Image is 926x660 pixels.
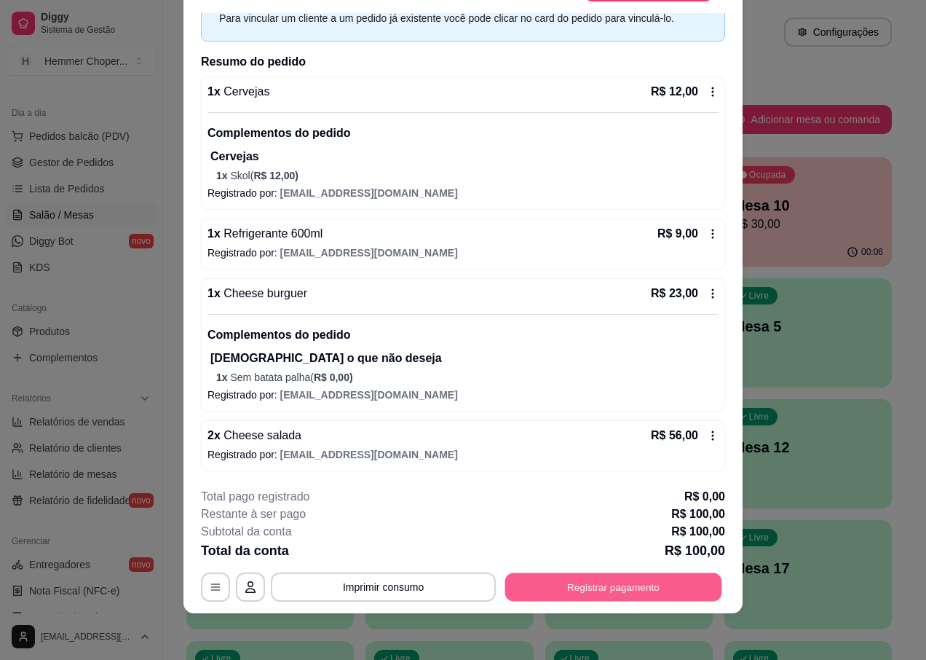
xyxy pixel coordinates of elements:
span: [EMAIL_ADDRESS][DOMAIN_NAME] [280,389,458,401]
p: Cervejas [210,148,719,165]
p: Complementos do pedido [207,125,719,142]
p: Skol ( [216,168,719,183]
p: R$ 100,00 [671,506,725,523]
p: R$ 56,00 [651,427,698,444]
span: R$ 0,00 ) [314,372,353,383]
span: [EMAIL_ADDRESS][DOMAIN_NAME] [280,449,458,460]
span: Refrigerante 600ml [221,227,323,240]
p: 1 x [207,83,269,101]
span: R$ 12,00 ) [253,170,298,181]
span: Cervejas [221,85,270,98]
button: Imprimir consumo [271,573,496,602]
p: Subtotal da conta [201,523,292,541]
span: 1 x [216,372,230,383]
button: Registrar pagamento [505,573,722,602]
p: [DEMOGRAPHIC_DATA] o que não deseja [210,350,719,367]
p: Registrado por: [207,186,719,200]
p: Restante à ser pago [201,506,306,523]
p: R$ 23,00 [651,285,698,302]
p: R$ 9,00 [657,225,698,243]
p: 1 x [207,225,322,243]
p: Total da conta [201,541,289,561]
p: Total pago registrado [201,488,309,506]
h2: Resumo do pedido [201,53,725,71]
p: R$ 100,00 [665,541,725,561]
p: R$ 100,00 [671,523,725,541]
span: Cheese burguer [221,287,307,299]
p: R$ 0,00 [684,488,725,506]
p: 2 x [207,427,301,444]
div: Para vincular um cliente a um pedido já existente você pode clicar no card do pedido para vinculá... [219,10,692,26]
span: [EMAIL_ADDRESS][DOMAIN_NAME] [280,187,458,199]
p: R$ 12,00 [651,83,698,101]
p: Sem batata palha ( [216,370,719,385]
span: 1 x [216,170,230,181]
p: Registrado por: [207,447,719,462]
p: Complementos do pedido [207,326,719,344]
span: Cheese salada [221,429,301,441]
p: Registrado por: [207,388,719,402]
p: 1 x [207,285,307,302]
p: Registrado por: [207,245,719,260]
span: [EMAIL_ADDRESS][DOMAIN_NAME] [280,247,458,259]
